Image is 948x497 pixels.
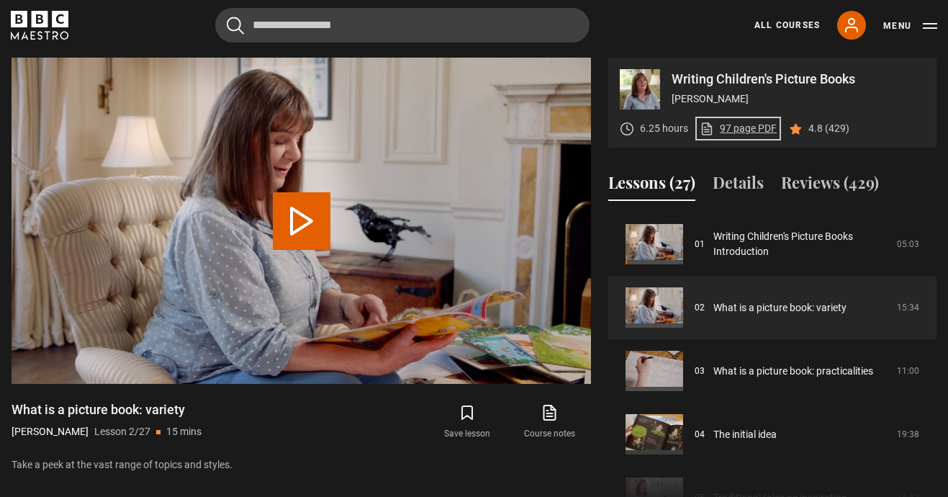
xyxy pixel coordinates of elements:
button: Details [713,171,764,201]
a: What is a picture book: practicalities [713,364,873,379]
button: Submit the search query [227,17,244,35]
button: Save lesson [426,401,508,443]
button: Play Lesson What is a picture book: variety [273,192,330,250]
a: All Courses [754,19,820,32]
p: Take a peek at the vast range of topics and styles. [12,457,591,473]
video-js: Video Player [12,58,591,384]
p: Writing Children's Picture Books [672,73,925,86]
a: What is a picture book: variety [713,300,847,315]
button: Reviews (429) [781,171,879,201]
a: Writing Children's Picture Books Introduction [713,229,888,259]
p: 15 mins [166,424,202,439]
p: 4.8 (429) [808,121,849,136]
button: Toggle navigation [883,19,937,33]
input: Search [215,8,590,42]
svg: BBC Maestro [11,11,68,40]
p: Lesson 2/27 [94,424,150,439]
p: [PERSON_NAME] [12,424,89,439]
p: 6.25 hours [640,121,688,136]
p: [PERSON_NAME] [672,91,925,107]
a: Course notes [509,401,591,443]
button: Lessons (27) [608,171,695,201]
a: 97 page PDF [700,121,777,136]
h1: What is a picture book: variety [12,401,202,418]
a: The initial idea [713,427,777,442]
